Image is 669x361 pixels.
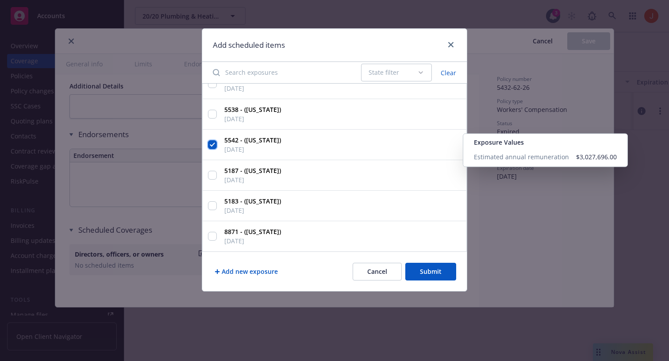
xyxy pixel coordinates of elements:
strong: 5542 - ([US_STATE]) [224,136,281,144]
strong: 5183 - ([US_STATE]) [224,197,281,205]
strong: 5187 - ([US_STATE]) [224,166,281,175]
span: [DATE] [224,145,281,154]
span: [DATE] [224,114,281,123]
span: [DATE] [224,206,281,215]
button: Cancel [353,263,402,280]
button: Submit [405,263,456,280]
span: [DATE] [224,175,281,184]
button: Add new exposure [213,263,280,280]
strong: 5538 - ([US_STATE]) [224,105,281,114]
strong: 8871 - ([US_STATE]) [224,227,281,236]
h1: Add scheduled items [213,39,285,51]
button: Clear [435,66,461,79]
span: [DATE] [224,236,281,246]
a: close [446,39,456,50]
span: [DATE] [224,84,281,93]
div: State filter [369,68,417,77]
input: Search exposures [208,64,356,81]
